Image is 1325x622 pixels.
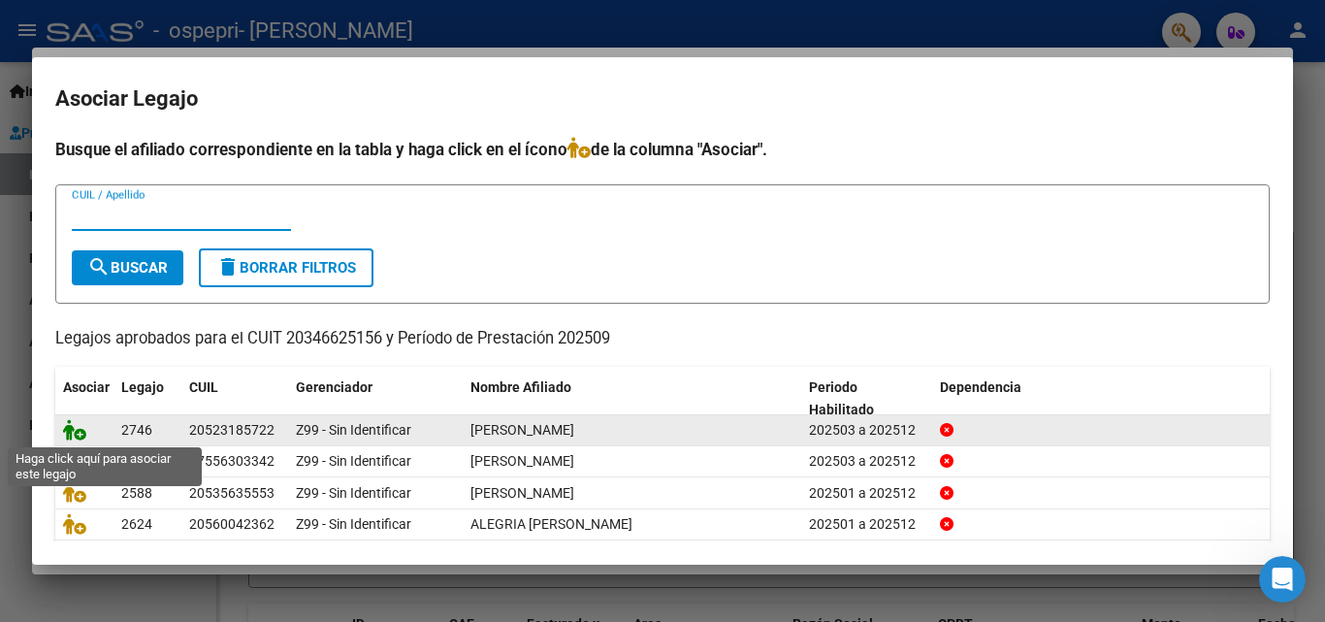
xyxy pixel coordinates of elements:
[470,379,571,395] span: Nombre Afiliado
[470,453,574,469] span: GIAQUINTO ALBORNOZ FRANCCESCA
[121,485,152,501] span: 2588
[296,485,411,501] span: Z99 - Sin Identificar
[809,482,924,505] div: 202501 a 202512
[932,367,1271,431] datatable-header-cell: Dependencia
[87,259,168,277] span: Buscar
[55,81,1270,117] h2: Asociar Legajo
[216,255,240,278] mat-icon: delete
[296,516,411,532] span: Z99 - Sin Identificar
[296,453,411,469] span: Z99 - Sin Identificar
[809,450,924,473] div: 202503 a 202512
[189,482,275,505] div: 20535635553
[189,419,275,442] div: 20523185722
[809,513,924,536] div: 202501 a 202512
[55,137,1270,162] h4: Busque el afiliado correspondiente en la tabla y haga click en el ícono de la columna "Asociar".
[216,259,356,277] span: Borrar Filtros
[189,450,275,473] div: 27556303342
[470,422,574,438] span: CRIVANI FRANCISCO AGUSTIN
[296,379,372,395] span: Gerenciador
[189,379,218,395] span: CUIL
[801,367,932,431] datatable-header-cell: Periodo Habilitado
[1259,556,1306,603] iframe: Intercom live chat
[113,367,181,431] datatable-header-cell: Legajo
[55,327,1270,351] p: Legajos aprobados para el CUIT 20346625156 y Período de Prestación 202509
[181,367,288,431] datatable-header-cell: CUIL
[809,419,924,442] div: 202503 a 202512
[121,379,164,395] span: Legajo
[72,250,183,285] button: Buscar
[121,453,152,469] span: 2287
[288,367,463,431] datatable-header-cell: Gerenciador
[121,422,152,438] span: 2746
[199,248,373,287] button: Borrar Filtros
[121,516,152,532] span: 2624
[189,513,275,536] div: 20560042362
[470,516,632,532] span: ALEGRIA LUCIANO SEBASTIAN
[809,379,874,417] span: Periodo Habilitado
[87,255,111,278] mat-icon: search
[470,485,574,501] span: SEPULVEDA LUCAS ESTEBAN
[940,379,1021,395] span: Dependencia
[463,367,801,431] datatable-header-cell: Nombre Afiliado
[63,379,110,395] span: Asociar
[296,422,411,438] span: Z99 - Sin Identificar
[55,367,113,431] datatable-header-cell: Asociar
